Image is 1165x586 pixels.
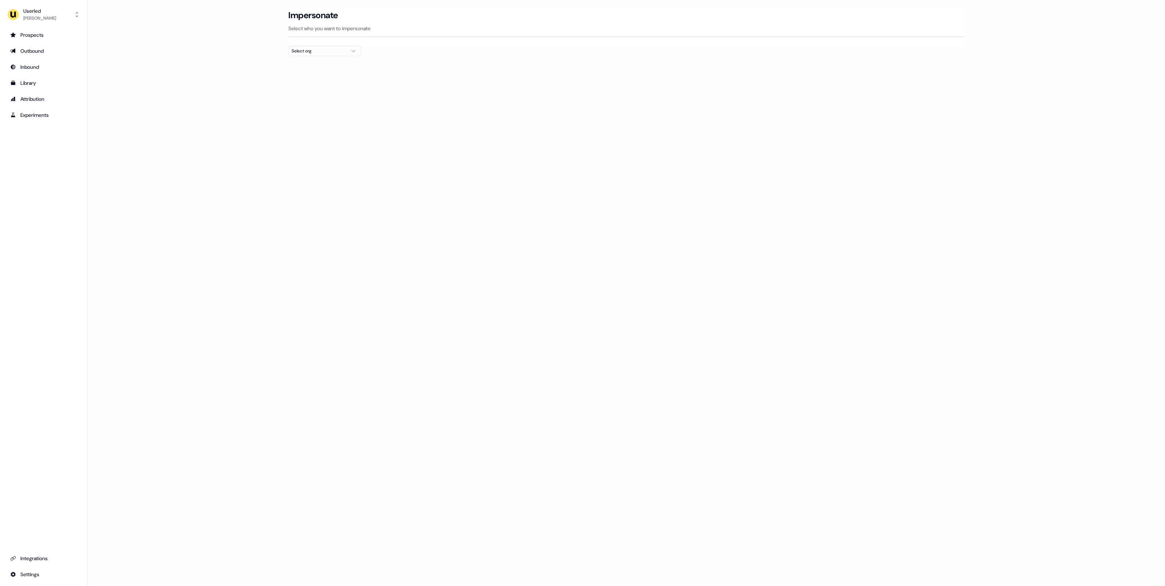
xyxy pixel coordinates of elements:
[292,47,346,55] div: Select org
[6,29,81,41] a: Go to prospects
[10,555,77,562] div: Integrations
[6,45,81,57] a: Go to outbound experience
[6,6,81,23] button: Userled[PERSON_NAME]
[6,93,81,105] a: Go to attribution
[10,571,77,578] div: Settings
[288,25,964,32] p: Select who you want to impersonate
[6,569,81,580] a: Go to integrations
[23,15,56,22] div: [PERSON_NAME]
[6,553,81,564] a: Go to integrations
[6,61,81,73] a: Go to Inbound
[10,63,77,71] div: Inbound
[23,7,56,15] div: Userled
[10,79,77,87] div: Library
[10,95,77,103] div: Attribution
[10,47,77,55] div: Outbound
[6,77,81,89] a: Go to templates
[10,31,77,39] div: Prospects
[288,10,338,21] h3: Impersonate
[288,46,361,56] button: Select org
[10,111,77,119] div: Experiments
[6,109,81,121] a: Go to experiments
